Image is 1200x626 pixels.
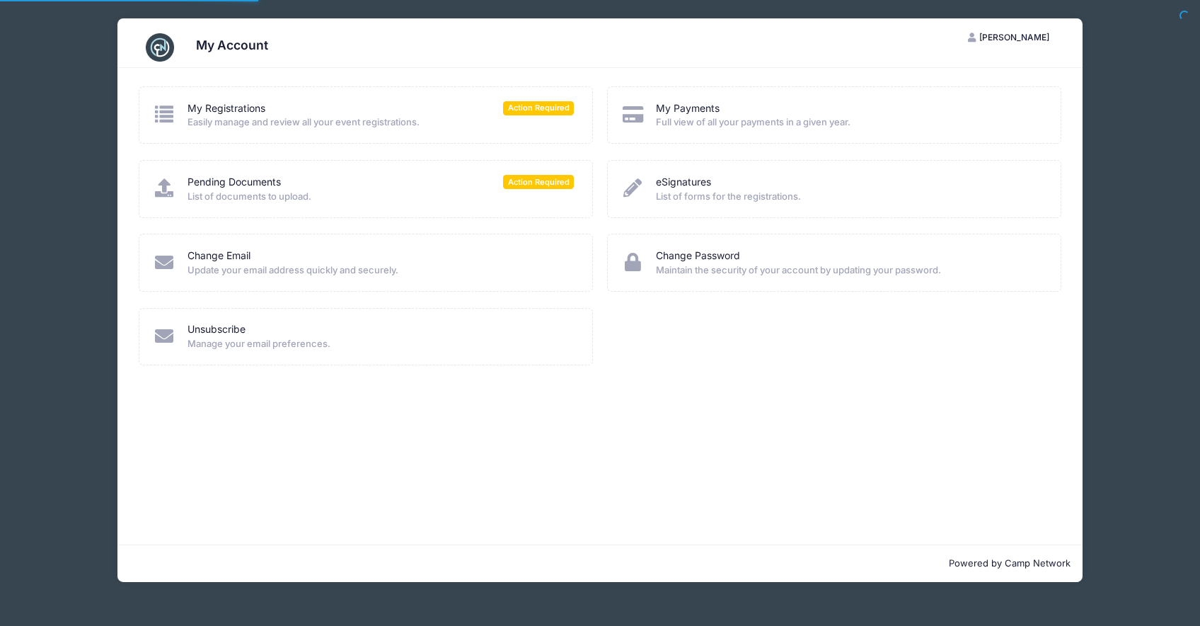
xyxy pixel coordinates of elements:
[187,263,574,278] span: Update your email address quickly and securely.
[187,322,246,337] a: Unsubscribe
[187,337,574,351] span: Manage your email preferences.
[979,32,1049,42] span: [PERSON_NAME]
[956,25,1062,50] button: [PERSON_NAME]
[146,33,174,62] img: CampNetwork
[196,38,268,52] h3: My Account
[656,175,711,190] a: eSignatures
[656,115,1042,130] span: Full view of all your payments in a given year.
[187,249,250,263] a: Change Email
[656,101,720,116] a: My Payments
[656,190,1042,204] span: List of forms for the registrations.
[187,115,574,130] span: Easily manage and review all your event registrations.
[503,101,574,115] span: Action Required
[187,190,574,204] span: List of documents to upload.
[503,175,574,188] span: Action Required
[656,263,1042,278] span: Maintain the security of your account by updating your password.
[187,101,265,116] a: My Registrations
[187,175,281,190] a: Pending Documents
[656,249,740,263] a: Change Password
[129,557,1071,571] p: Powered by Camp Network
